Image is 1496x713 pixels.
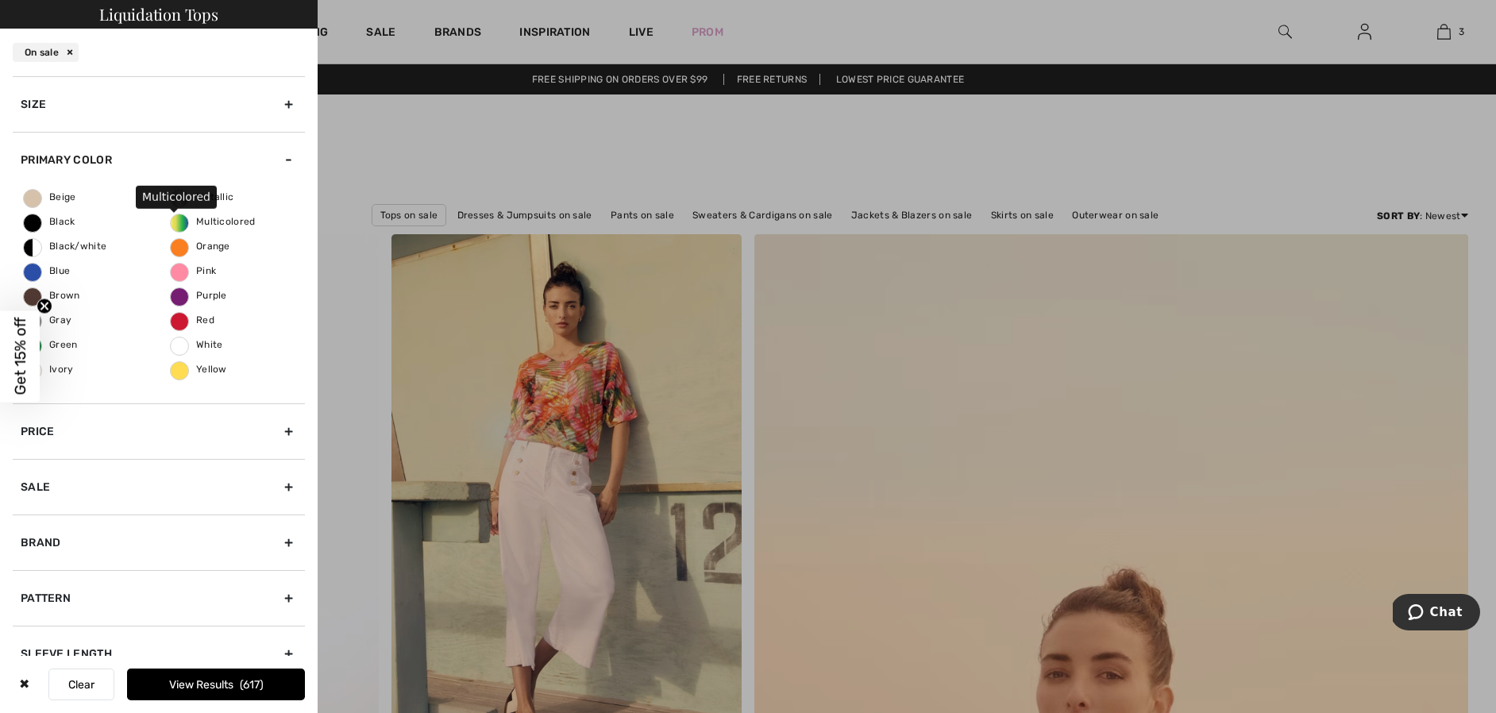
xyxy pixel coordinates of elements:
[13,515,305,570] div: Brand
[13,570,305,626] div: Pattern
[24,314,71,326] span: Gray
[37,299,52,314] button: Close teaser
[171,241,230,252] span: Orange
[48,669,114,700] button: Clear
[24,364,74,375] span: Ivory
[13,76,305,132] div: Size
[13,459,305,515] div: Sale
[13,43,79,62] div: On sale
[171,314,214,326] span: Red
[171,364,227,375] span: Yellow
[24,265,70,276] span: Blue
[171,290,227,301] span: Purple
[13,626,305,681] div: Sleeve length
[136,185,217,208] div: Multicolored
[24,191,76,202] span: Beige
[13,669,36,700] div: ✖
[24,290,80,301] span: Brown
[13,132,305,187] div: Primary Color
[24,339,78,350] span: Green
[24,216,75,227] span: Black
[171,265,216,276] span: Pink
[171,339,223,350] span: White
[240,678,264,692] span: 617
[13,403,305,459] div: Price
[171,216,256,227] span: Multicolored
[11,318,29,395] span: Get 15% off
[1393,594,1480,634] iframe: Opens a widget where you can chat to one of our agents
[127,669,305,700] button: View Results617
[24,241,106,252] span: Black/white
